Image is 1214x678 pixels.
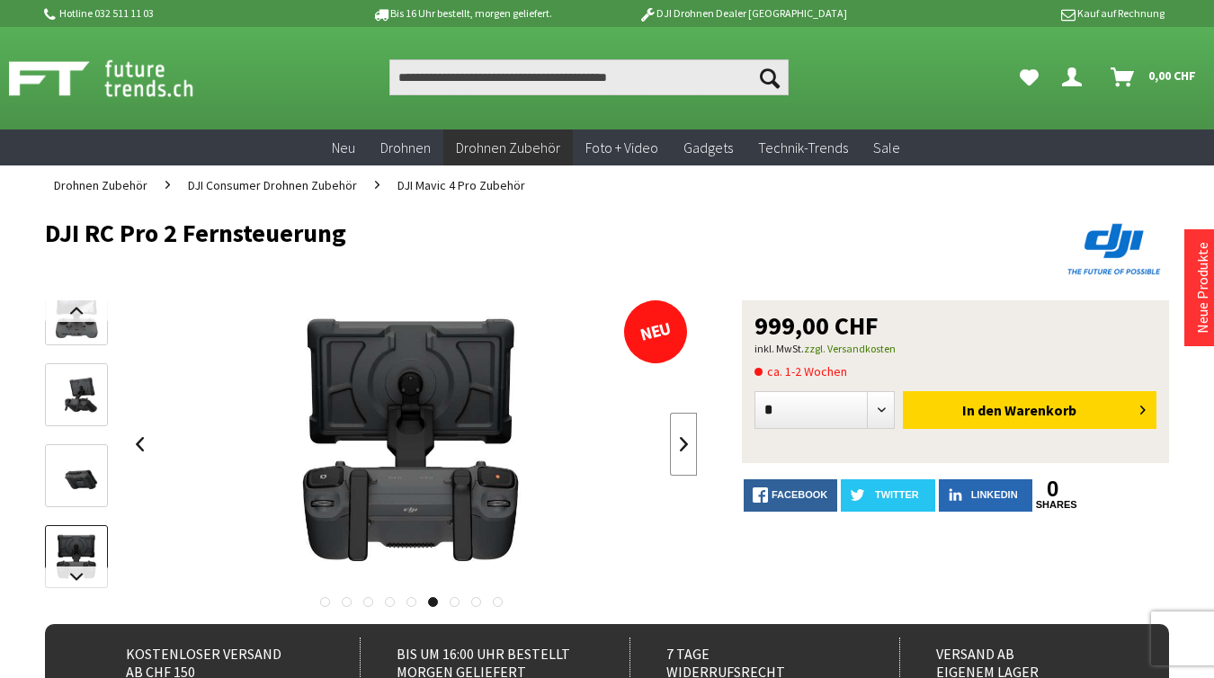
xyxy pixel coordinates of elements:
span: Drohnen [380,138,431,156]
a: zzgl. Versandkosten [804,342,896,355]
a: Neue Produkte [1193,242,1211,334]
span: DJI Mavic 4 Pro Zubehör [397,177,525,193]
p: inkl. MwSt. [754,338,1156,360]
span: Technik-Trends [758,138,848,156]
a: Drohnen Zubehör [443,129,573,166]
input: Produkt, Marke, Kategorie, EAN, Artikelnummer… [389,59,789,95]
img: DJI [1061,219,1169,279]
a: DJI Mavic 4 Pro Zubehör [388,165,534,205]
img: Shop Futuretrends - zur Startseite wechseln [9,56,233,101]
p: DJI Drohnen Dealer [GEOGRAPHIC_DATA] [603,3,883,24]
span: In den [962,401,1002,419]
span: facebook [772,489,827,500]
a: Meine Favoriten [1011,59,1048,95]
h1: DJI RC Pro 2 Fernsteuerung [45,219,944,246]
p: Hotline 032 511 11 03 [40,3,321,24]
p: Bis 16 Uhr bestellt, morgen geliefert. [321,3,602,24]
a: Technik-Trends [745,129,861,166]
a: Sale [861,129,913,166]
span: DJI Consumer Drohnen Zubehör [188,177,357,193]
span: Drohnen Zubehör [54,177,147,193]
a: Drohnen [368,129,443,166]
a: Neu [319,129,368,166]
span: Drohnen Zubehör [456,138,560,156]
a: Warenkorb [1103,59,1205,95]
span: ca. 1-2 Wochen [754,361,847,382]
a: Gadgets [671,129,745,166]
a: DJI Consumer Drohnen Zubehör [179,165,366,205]
a: 0 [1036,479,1070,499]
a: Dein Konto [1055,59,1096,95]
button: Suchen [751,59,789,95]
span: Warenkorb [1004,401,1076,419]
span: 999,00 CHF [754,313,879,338]
a: facebook [744,479,837,512]
span: Sale [873,138,900,156]
a: Foto + Video [573,129,671,166]
span: Foto + Video [585,138,658,156]
p: Kauf auf Rechnung [883,3,1164,24]
span: LinkedIn [971,489,1018,500]
a: twitter [841,479,934,512]
a: LinkedIn [939,479,1032,512]
span: Gadgets [683,138,733,156]
span: Neu [332,138,355,156]
span: twitter [875,489,919,500]
a: Drohnen Zubehör [45,165,156,205]
a: shares [1036,499,1070,511]
span: 0,00 CHF [1148,61,1196,90]
button: In den Warenkorb [903,391,1156,429]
